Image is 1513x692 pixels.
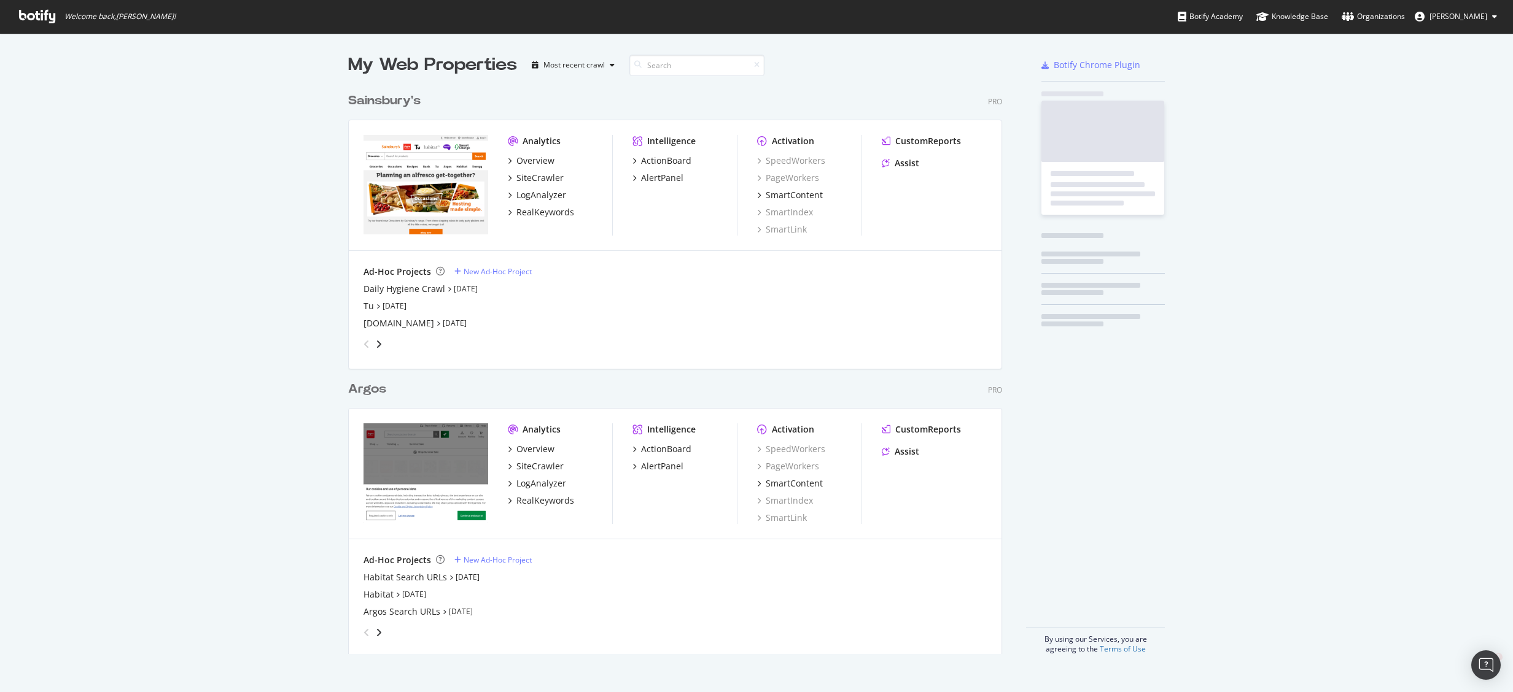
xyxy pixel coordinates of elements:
[757,443,825,455] a: SpeedWorkers
[1178,10,1243,23] div: Botify Academy
[508,172,564,184] a: SiteCrawler
[523,423,561,436] div: Analytics
[516,189,566,201] div: LogAnalyzer
[757,223,807,236] a: SmartLink
[1054,59,1140,71] div: Botify Chrome Plugin
[516,460,564,472] div: SiteCrawler
[1256,10,1328,23] div: Knowledge Base
[641,172,683,184] div: AlertPanel
[757,460,819,472] a: PageWorkers
[454,283,478,294] a: [DATE]
[895,445,919,458] div: Assist
[364,554,431,566] div: Ad-Hoc Projects
[364,571,447,583] a: Habitat Search URLs
[383,301,406,311] a: [DATE]
[641,460,683,472] div: AlertPanel
[632,443,691,455] a: ActionBoard
[641,443,691,455] div: ActionBoard
[359,623,375,642] div: angle-left
[508,206,574,218] a: RealKeywords
[1026,628,1165,654] div: By using our Services, you are agreeing to the
[364,423,488,523] img: www.argos.co.uk
[348,53,517,77] div: My Web Properties
[375,626,383,639] div: angle-right
[1405,7,1507,26] button: [PERSON_NAME]
[454,266,532,277] a: New Ad-Hoc Project
[757,477,823,490] a: SmartContent
[64,12,176,21] span: Welcome back, [PERSON_NAME] !
[527,55,620,75] button: Most recent crawl
[772,135,814,147] div: Activation
[508,155,554,167] a: Overview
[895,135,961,147] div: CustomReports
[632,172,683,184] a: AlertPanel
[882,445,919,458] a: Assist
[348,92,426,110] a: Sainsbury's
[364,300,374,312] a: Tu
[516,443,554,455] div: Overview
[882,423,961,436] a: CustomReports
[364,283,445,295] a: Daily Hygiene Crawl
[443,318,467,328] a: [DATE]
[364,605,440,618] a: Argos Search URLs
[364,135,488,234] img: *.sainsburys.co.uk/
[348,380,386,398] div: Argos
[641,155,691,167] div: ActionBoard
[757,172,819,184] a: PageWorkers
[647,423,696,436] div: Intelligence
[1342,10,1405,23] div: Organizations
[364,588,394,601] a: Habitat
[359,334,375,354] div: angle-left
[757,155,825,167] a: SpeedWorkers
[516,206,574,218] div: RealKeywords
[895,157,919,169] div: Assist
[364,317,434,329] a: [DOMAIN_NAME]
[988,96,1002,107] div: Pro
[364,266,431,278] div: Ad-Hoc Projects
[375,338,383,350] div: angle-right
[449,606,473,617] a: [DATE]
[464,555,532,565] div: New Ad-Hoc Project
[757,189,823,201] a: SmartContent
[516,477,566,490] div: LogAnalyzer
[895,423,961,436] div: CustomReports
[1100,644,1146,654] a: Terms of Use
[766,189,823,201] div: SmartContent
[647,135,696,147] div: Intelligence
[454,555,532,565] a: New Ad-Hoc Project
[1429,11,1487,21] span: Midhunraj Panicker
[1041,59,1140,71] a: Botify Chrome Plugin
[516,155,554,167] div: Overview
[757,494,813,507] a: SmartIndex
[348,380,391,398] a: Argos
[882,135,961,147] a: CustomReports
[348,77,1012,654] div: grid
[464,266,532,277] div: New Ad-Hoc Project
[508,189,566,201] a: LogAnalyzer
[516,494,574,507] div: RealKeywords
[1496,650,1506,660] span: 1
[508,443,554,455] a: Overview
[629,55,764,76] input: Search
[757,206,813,218] a: SmartIndex
[632,155,691,167] a: ActionBoard
[988,385,1002,395] div: Pro
[402,589,426,599] a: [DATE]
[772,423,814,436] div: Activation
[456,572,480,582] a: [DATE]
[543,61,605,69] div: Most recent crawl
[757,512,807,524] a: SmartLink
